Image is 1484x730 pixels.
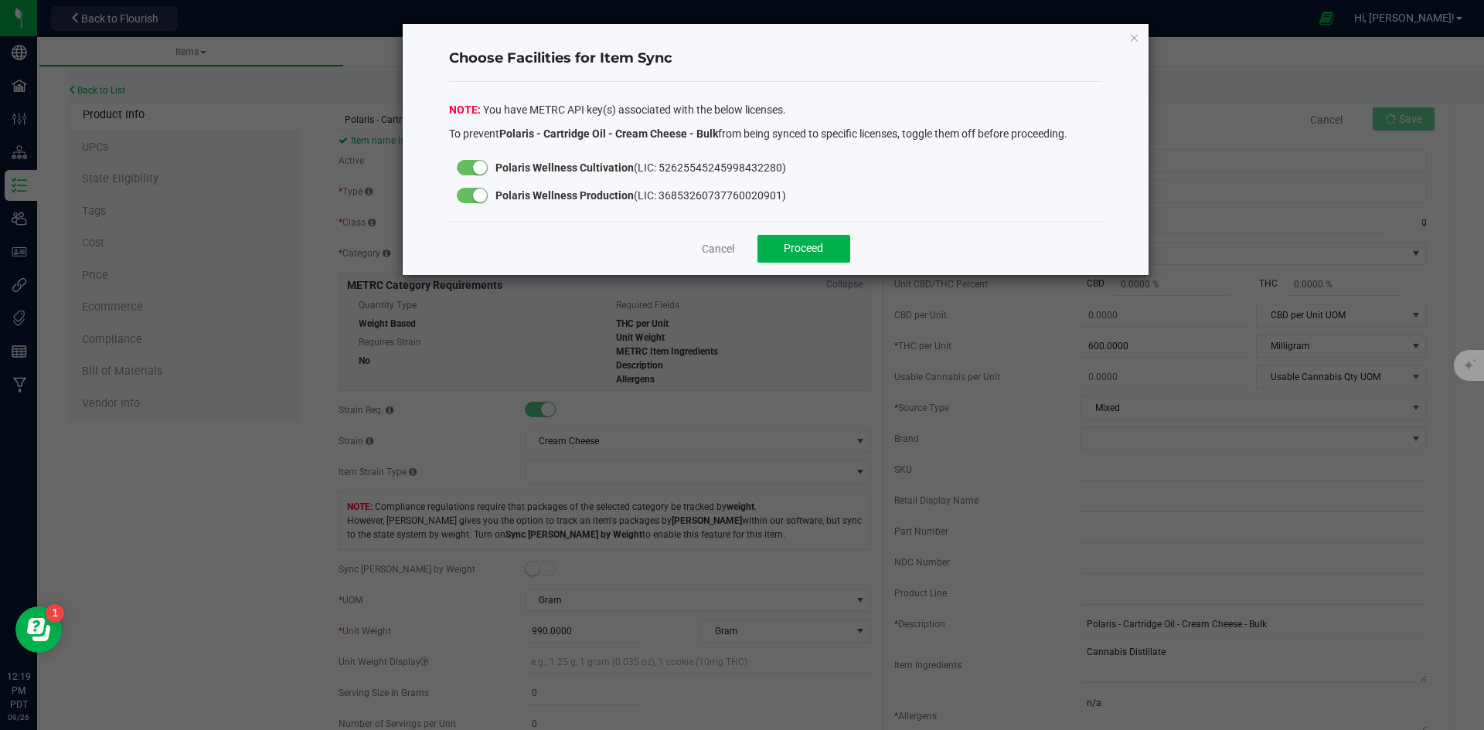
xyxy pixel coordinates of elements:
[449,102,1103,146] div: You have METRC API key(s) associated with the below licenses.
[1129,28,1140,46] button: Close modal
[784,242,823,254] span: Proceed
[46,604,64,623] iframe: Resource center unread badge
[15,606,62,653] iframe: Resource center
[495,189,634,202] strong: Polaris Wellness Production
[449,49,1103,69] h4: Choose Facilities for Item Sync
[495,161,786,174] span: (LIC: 52625545245998432280)
[495,161,634,174] strong: Polaris Wellness Cultivation
[449,126,1103,142] p: To prevent from being synced to specific licenses, toggle them off before proceeding.
[757,235,850,263] button: Proceed
[495,189,786,202] span: (LIC: 36853260737760020901)
[702,241,734,256] a: Cancel
[499,127,718,140] strong: Polaris - Cartridge Oil - Cream Cheese - Bulk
